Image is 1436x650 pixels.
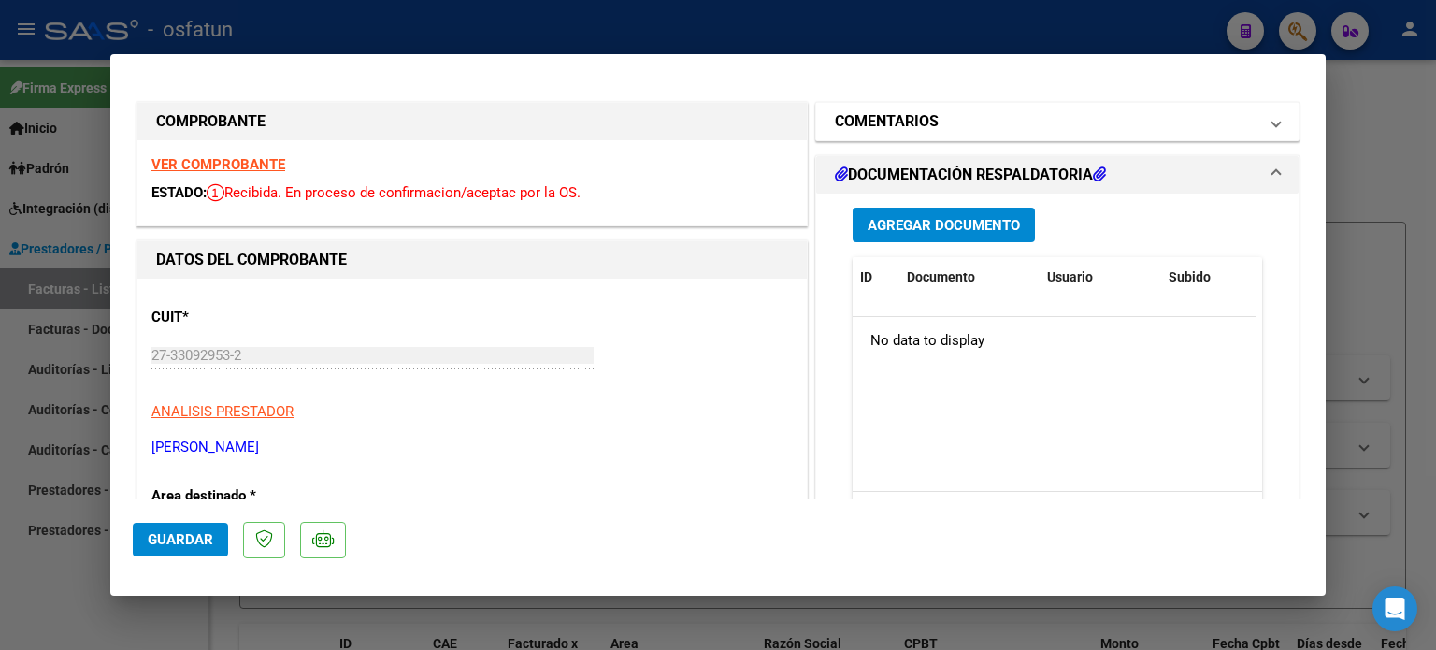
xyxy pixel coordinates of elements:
[151,184,207,201] span: ESTADO:
[816,156,1299,194] mat-expansion-panel-header: DOCUMENTACIÓN RESPALDATORIA
[853,317,1256,364] div: No data to display
[151,156,285,173] a: VER COMPROBANTE
[1372,586,1417,631] div: Open Intercom Messenger
[816,194,1299,582] div: DOCUMENTACIÓN RESPALDATORIA
[156,112,266,130] strong: COMPROBANTE
[835,110,939,133] h1: COMENTARIOS
[1161,257,1255,297] datatable-header-cell: Subido
[907,269,975,284] span: Documento
[835,164,1106,186] h1: DOCUMENTACIÓN RESPALDATORIA
[860,269,872,284] span: ID
[853,257,899,297] datatable-header-cell: ID
[1169,269,1211,284] span: Subido
[816,103,1299,140] mat-expansion-panel-header: COMENTARIOS
[151,437,793,458] p: [PERSON_NAME]
[207,184,581,201] span: Recibida. En proceso de confirmacion/aceptac por la OS.
[151,307,344,328] p: CUIT
[156,251,347,268] strong: DATOS DEL COMPROBANTE
[853,208,1035,242] button: Agregar Documento
[853,492,1262,539] div: 0 total
[899,257,1040,297] datatable-header-cell: Documento
[1255,257,1348,297] datatable-header-cell: Acción
[133,523,228,556] button: Guardar
[151,403,294,420] span: ANALISIS PRESTADOR
[151,485,344,507] p: Area destinado *
[1047,269,1093,284] span: Usuario
[148,531,213,548] span: Guardar
[1040,257,1161,297] datatable-header-cell: Usuario
[868,217,1020,234] span: Agregar Documento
